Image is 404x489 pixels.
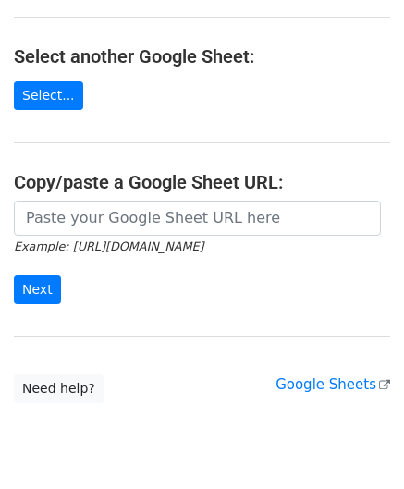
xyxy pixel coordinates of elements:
[14,201,381,236] input: Paste your Google Sheet URL here
[14,239,203,253] small: Example: [URL][DOMAIN_NAME]
[312,400,404,489] iframe: Chat Widget
[14,81,83,110] a: Select...
[14,275,61,304] input: Next
[275,376,390,393] a: Google Sheets
[14,45,390,67] h4: Select another Google Sheet:
[14,171,390,193] h4: Copy/paste a Google Sheet URL:
[14,374,104,403] a: Need help?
